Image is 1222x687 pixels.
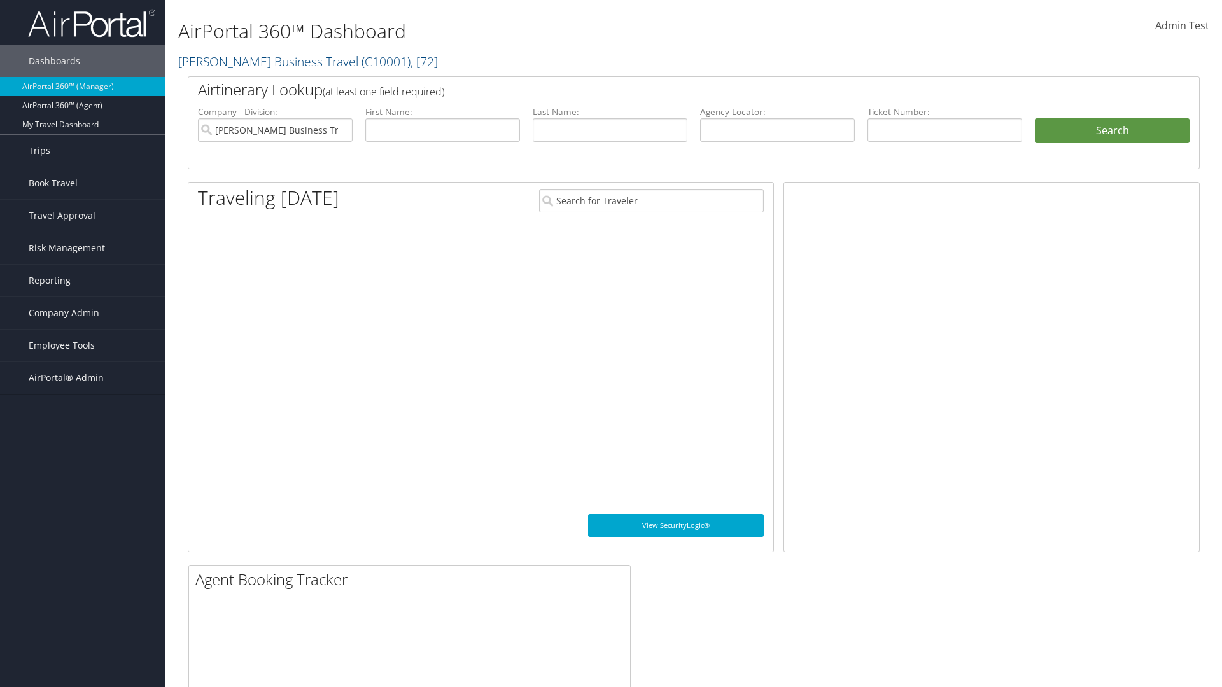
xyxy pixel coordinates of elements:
[178,53,438,70] a: [PERSON_NAME] Business Travel
[29,45,80,77] span: Dashboards
[29,167,78,199] span: Book Travel
[29,200,95,232] span: Travel Approval
[195,569,630,590] h2: Agent Booking Tracker
[29,265,71,296] span: Reporting
[539,189,764,212] input: Search for Traveler
[365,106,520,118] label: First Name:
[198,184,339,211] h1: Traveling [DATE]
[29,135,50,167] span: Trips
[700,106,855,118] label: Agency Locator:
[867,106,1022,118] label: Ticket Number:
[198,106,353,118] label: Company - Division:
[29,232,105,264] span: Risk Management
[1155,6,1209,46] a: Admin Test
[29,297,99,329] span: Company Admin
[411,53,438,70] span: , [ 72 ]
[362,53,411,70] span: ( C10001 )
[588,514,764,537] a: View SecurityLogic®
[1155,18,1209,32] span: Admin Test
[323,85,444,99] span: (at least one field required)
[198,79,1106,101] h2: Airtinerary Lookup
[28,8,155,38] img: airportal-logo.png
[1035,118,1190,144] button: Search
[178,18,866,45] h1: AirPortal 360™ Dashboard
[29,362,104,394] span: AirPortal® Admin
[533,106,687,118] label: Last Name:
[29,330,95,361] span: Employee Tools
